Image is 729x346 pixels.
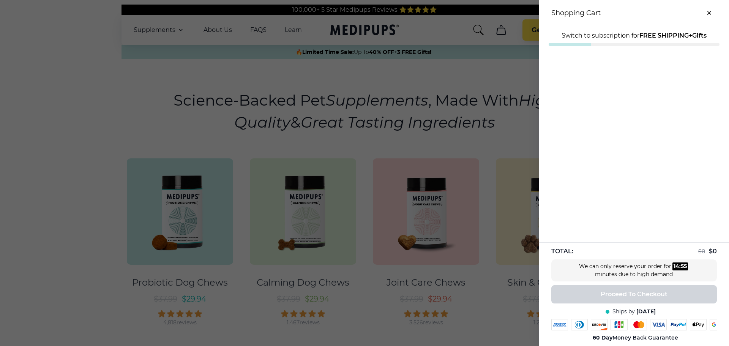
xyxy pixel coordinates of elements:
img: visa [650,319,667,330]
span: Ships by [612,308,635,315]
strong: FREE SHIPPING [639,32,689,39]
span: $ 0 [709,248,717,255]
strong: Gifts [692,32,707,39]
img: paypal [670,319,687,330]
h3: Shopping Cart [551,9,601,17]
button: close-cart [702,5,717,21]
img: discover [591,319,607,330]
span: Switch to subscription for + [562,32,707,39]
span: TOTAL: [551,247,573,256]
strong: 60 Day [593,334,613,341]
span: [DATE] [637,308,656,315]
img: diners-club [571,319,588,330]
img: amex [551,319,568,330]
div: : [672,262,688,270]
div: We can only reserve your order for minutes due to high demand [577,262,691,278]
img: jcb [611,319,628,330]
img: mastercard [631,319,647,330]
div: 55 [681,262,687,270]
div: 14 [674,262,679,270]
img: google [710,319,727,330]
img: apple [690,319,707,330]
span: Money Back Guarantee [593,334,679,341]
span: $ 0 [698,248,705,255]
